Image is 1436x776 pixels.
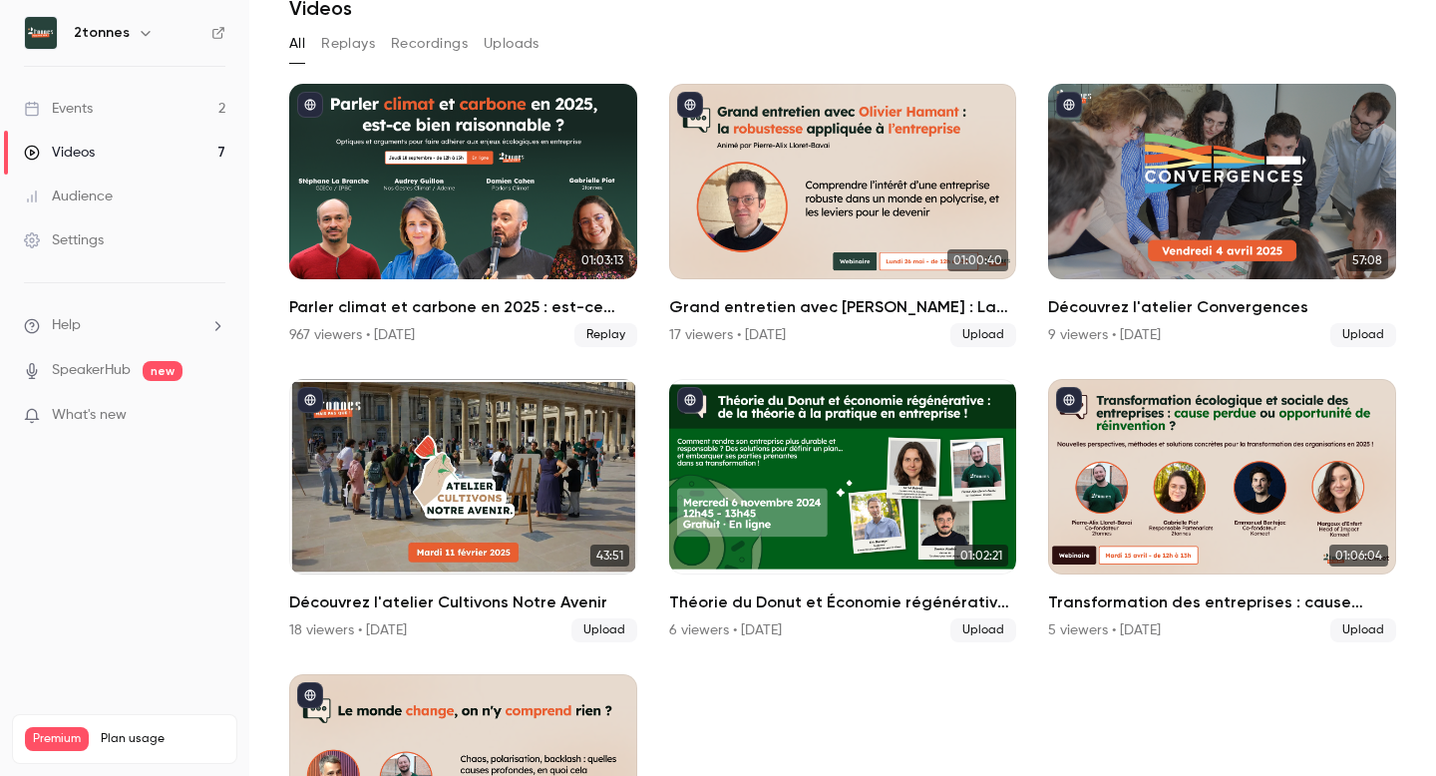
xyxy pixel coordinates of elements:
span: Help [52,315,81,336]
h2: Grand entretien avec [PERSON_NAME] : La robustesse appliquée aux entreprises [669,295,1017,319]
iframe: Noticeable Trigger [201,407,225,425]
button: Uploads [484,28,539,60]
span: What's new [52,405,127,426]
span: 43:51 [590,545,629,567]
span: 01:06:04 [1329,545,1388,567]
button: Recordings [391,28,468,60]
li: Découvrez l'atelier Convergences [1048,84,1396,347]
a: 57:08Découvrez l'atelier Convergences9 viewers • [DATE]Upload [1048,84,1396,347]
button: published [1056,387,1082,413]
div: Videos [24,143,95,163]
span: Premium [25,727,89,751]
div: 17 viewers • [DATE] [669,325,786,345]
span: Upload [571,618,637,642]
span: new [143,361,182,381]
button: published [1056,92,1082,118]
button: published [297,682,323,708]
button: published [297,387,323,413]
button: Replays [321,28,375,60]
span: Plan usage [101,731,224,747]
a: 01:03:13Parler climat et carbone en 2025 : est-ce bien raisonnable ?967 viewers • [DATE]Replay [289,84,637,347]
div: Settings [24,230,104,250]
li: Grand entretien avec Olivier Hamant : La robustesse appliquée aux entreprises [669,84,1017,347]
span: Upload [1330,323,1396,347]
div: Audience [24,187,113,206]
div: 6 viewers • [DATE] [669,620,782,640]
h2: Transformation des entreprises : cause [PERSON_NAME] ou opportunité de réinvention ? [1048,590,1396,614]
span: Upload [950,618,1016,642]
button: published [677,387,703,413]
a: 01:06:04Transformation des entreprises : cause [PERSON_NAME] ou opportunité de réinvention ?5 vie... [1048,379,1396,642]
a: 01:00:40Grand entretien avec [PERSON_NAME] : La robustesse appliquée aux entreprises17 viewers •... [669,84,1017,347]
a: SpeakerHub [52,360,131,381]
button: published [677,92,703,118]
div: 967 viewers • [DATE] [289,325,415,345]
li: Parler climat et carbone en 2025 : est-ce bien raisonnable ? [289,84,637,347]
li: help-dropdown-opener [24,315,225,336]
h2: Découvrez l'atelier Cultivons Notre Avenir [289,590,637,614]
h2: Théorie du Donut et Économie régénérative : quelle pratique en entreprise ? [669,590,1017,614]
div: 5 viewers • [DATE] [1048,620,1161,640]
div: 18 viewers • [DATE] [289,620,407,640]
span: Replay [574,323,637,347]
h2: Découvrez l'atelier Convergences [1048,295,1396,319]
img: 2tonnes [25,17,57,49]
li: Théorie du Donut et Économie régénérative : quelle pratique en entreprise ? [669,379,1017,642]
li: Transformation des entreprises : cause perdue ou opportunité de réinvention ? [1048,379,1396,642]
h6: 2tonnes [74,23,130,43]
span: 57:08 [1346,249,1388,271]
div: Events [24,99,93,119]
li: Découvrez l'atelier Cultivons Notre Avenir [289,379,637,642]
span: 01:03:13 [575,249,629,271]
button: published [297,92,323,118]
a: 43:51Découvrez l'atelier Cultivons Notre Avenir18 viewers • [DATE]Upload [289,379,637,642]
a: 01:02:21Théorie du Donut et Économie régénérative : quelle pratique en entreprise ?6 viewers • [D... [669,379,1017,642]
span: Upload [1330,618,1396,642]
span: Upload [950,323,1016,347]
span: 01:00:40 [947,249,1008,271]
button: All [289,28,305,60]
span: 01:02:21 [954,545,1008,567]
div: 9 viewers • [DATE] [1048,325,1161,345]
h2: Parler climat et carbone en 2025 : est-ce bien raisonnable ? [289,295,637,319]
